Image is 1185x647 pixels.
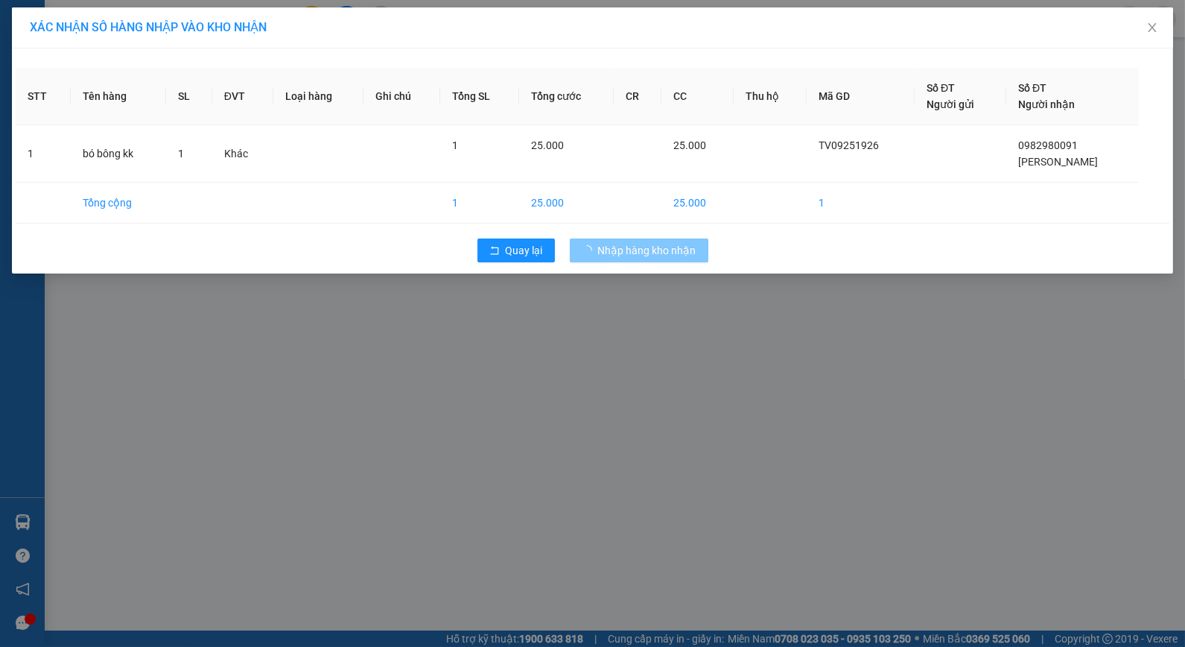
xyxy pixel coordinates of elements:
[6,50,217,78] p: NHẬN:
[661,183,734,224] td: 25.000
[570,239,708,262] button: Nhập hàng kho nhận
[807,68,915,125] th: Mã GD
[6,97,98,111] span: GIAO:
[477,239,555,262] button: rollbackQuay lại
[440,183,519,224] td: 1
[6,81,125,95] span: 0981970843 -
[212,68,273,125] th: ĐVT
[927,98,974,110] span: Người gửi
[1018,98,1075,110] span: Người nhận
[614,68,661,125] th: CR
[114,29,142,43] span: BÌNH
[16,68,71,125] th: STT
[6,29,217,43] p: GỬI:
[166,68,212,125] th: SL
[16,125,71,183] td: 1
[673,139,706,151] span: 25.000
[661,68,734,125] th: CC
[807,183,915,224] td: 1
[819,139,879,151] span: TV09251926
[1018,82,1046,94] span: Số ĐT
[440,68,519,125] th: Tổng SL
[178,148,184,160] span: 1
[71,125,166,183] td: bó bông kk
[80,81,125,95] span: CƯỜNG
[6,50,150,78] span: VP [PERSON_NAME] ([GEOGRAPHIC_DATA])
[1131,7,1173,49] button: Close
[519,183,614,224] td: 25.000
[212,125,273,183] td: Khác
[598,242,696,259] span: Nhập hàng kho nhận
[452,139,458,151] span: 1
[1146,22,1158,34] span: close
[31,29,142,43] span: VP Cầu Ngang -
[71,68,166,125] th: Tên hàng
[582,245,598,256] span: loading
[1018,156,1098,168] span: [PERSON_NAME]
[927,82,955,94] span: Số ĐT
[489,245,500,257] span: rollback
[50,8,173,22] strong: BIÊN NHẬN GỬI HÀNG
[734,68,807,125] th: Thu hộ
[273,68,364,125] th: Loại hàng
[519,68,614,125] th: Tổng cước
[71,183,166,224] td: Tổng cộng
[39,97,98,111] span: KO BAO BỂ
[363,68,439,125] th: Ghi chú
[531,139,564,151] span: 25.000
[1018,139,1078,151] span: 0982980091
[30,20,267,34] span: XÁC NHẬN SỐ HÀNG NHẬP VÀO KHO NHẬN
[506,242,543,259] span: Quay lại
